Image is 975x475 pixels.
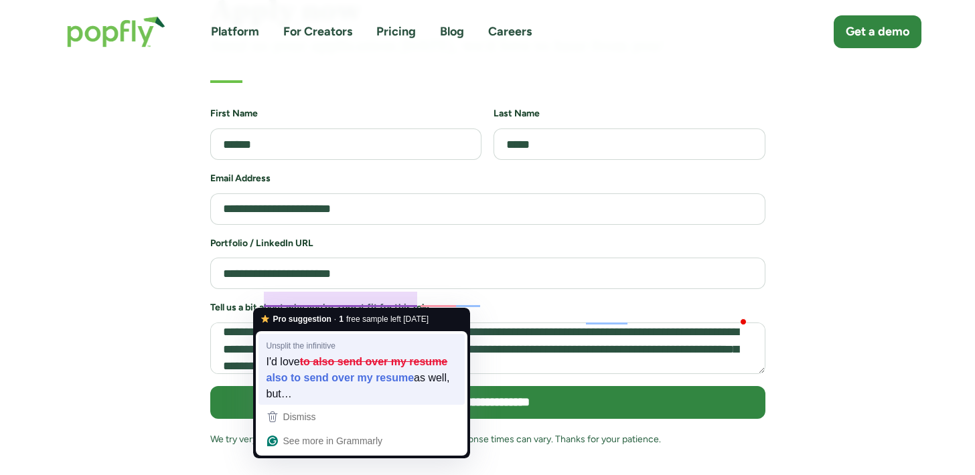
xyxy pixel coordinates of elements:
[210,107,765,460] form: Job Application Form
[488,23,532,40] a: Careers
[210,301,765,314] h6: Tell us a bit about why you're a great fit for this role
[210,172,765,185] h6: Email Address
[440,23,464,40] a: Blog
[211,23,259,40] a: Platform
[54,3,179,61] a: home
[283,23,352,40] a: For Creators
[834,15,921,48] a: Get a demo
[210,431,765,448] div: We try very hard to respond to everyone who applies, but response times can vary. Thanks for your...
[494,107,765,120] h6: Last Name
[376,23,416,40] a: Pricing
[210,322,765,374] textarea: To enrich screen reader interactions, please activate Accessibility in Grammarly extension settings
[210,107,482,120] h6: First Name
[846,23,909,40] div: Get a demo
[210,237,765,250] h6: Portfolio / LinkedIn URL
